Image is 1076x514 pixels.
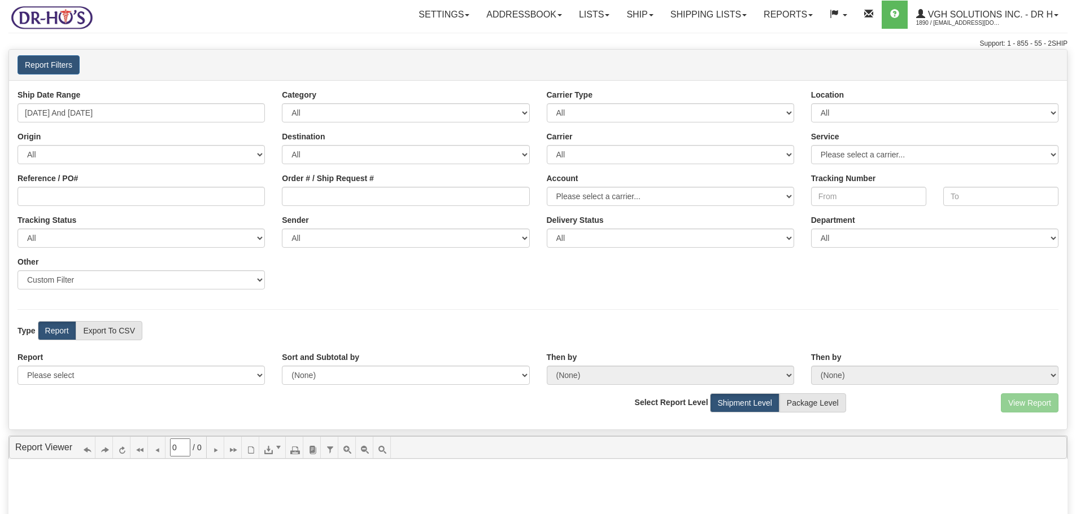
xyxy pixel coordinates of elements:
[710,393,779,412] label: Shipment Level
[38,321,76,340] label: Report
[755,1,821,29] a: Reports
[811,214,855,226] label: Department
[15,442,72,452] a: Report Viewer
[8,3,95,32] img: logo1890.jpg
[282,173,374,184] label: Order # / Ship Request #
[547,352,577,363] label: Then by
[76,321,142,340] label: Export To CSV
[547,131,573,142] label: Carrier
[282,89,316,100] label: Category
[811,131,839,142] label: Service
[547,89,593,100] label: Carrier Type
[811,352,842,363] label: Then by
[18,173,78,184] label: Reference / PO#
[478,1,570,29] a: Addressbook
[410,1,478,29] a: Settings
[662,1,755,29] a: Shipping lists
[18,89,80,100] label: Ship Date Range
[18,131,41,142] label: Origin
[8,39,1068,49] div: Support: 1 - 855 - 55 - 2SHIP
[943,187,1058,206] input: To
[197,442,202,453] span: 0
[1001,393,1058,412] button: View Report
[282,214,308,226] label: Sender
[18,55,80,74] button: Report Filters
[18,325,36,336] label: Type
[925,10,1053,19] span: VGH Solutions Inc. - Dr H
[193,442,195,453] span: /
[282,352,359,363] label: Sort and Subtotal by
[811,173,875,184] label: Tracking Number
[779,393,846,412] label: Package Level
[908,1,1067,29] a: VGH Solutions Inc. - Dr H 1890 / [EMAIL_ADDRESS][DOMAIN_NAME]
[547,173,578,184] label: Account
[547,229,794,248] select: Please ensure data set in report has been RECENTLY tracked from your Shipment History
[618,1,661,29] a: Ship
[570,1,618,29] a: Lists
[1050,199,1075,314] iframe: chat widget
[18,214,76,226] label: Tracking Status
[916,17,1001,29] span: 1890 / [EMAIL_ADDRESS][DOMAIN_NAME]
[811,187,926,206] input: From
[282,131,325,142] label: Destination
[18,352,43,363] label: Report
[811,89,844,100] label: Location
[18,256,38,267] label: Other
[635,397,708,408] label: Select Report Level
[547,214,604,226] label: Please ensure data set in report has been RECENTLY tracked from your Shipment History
